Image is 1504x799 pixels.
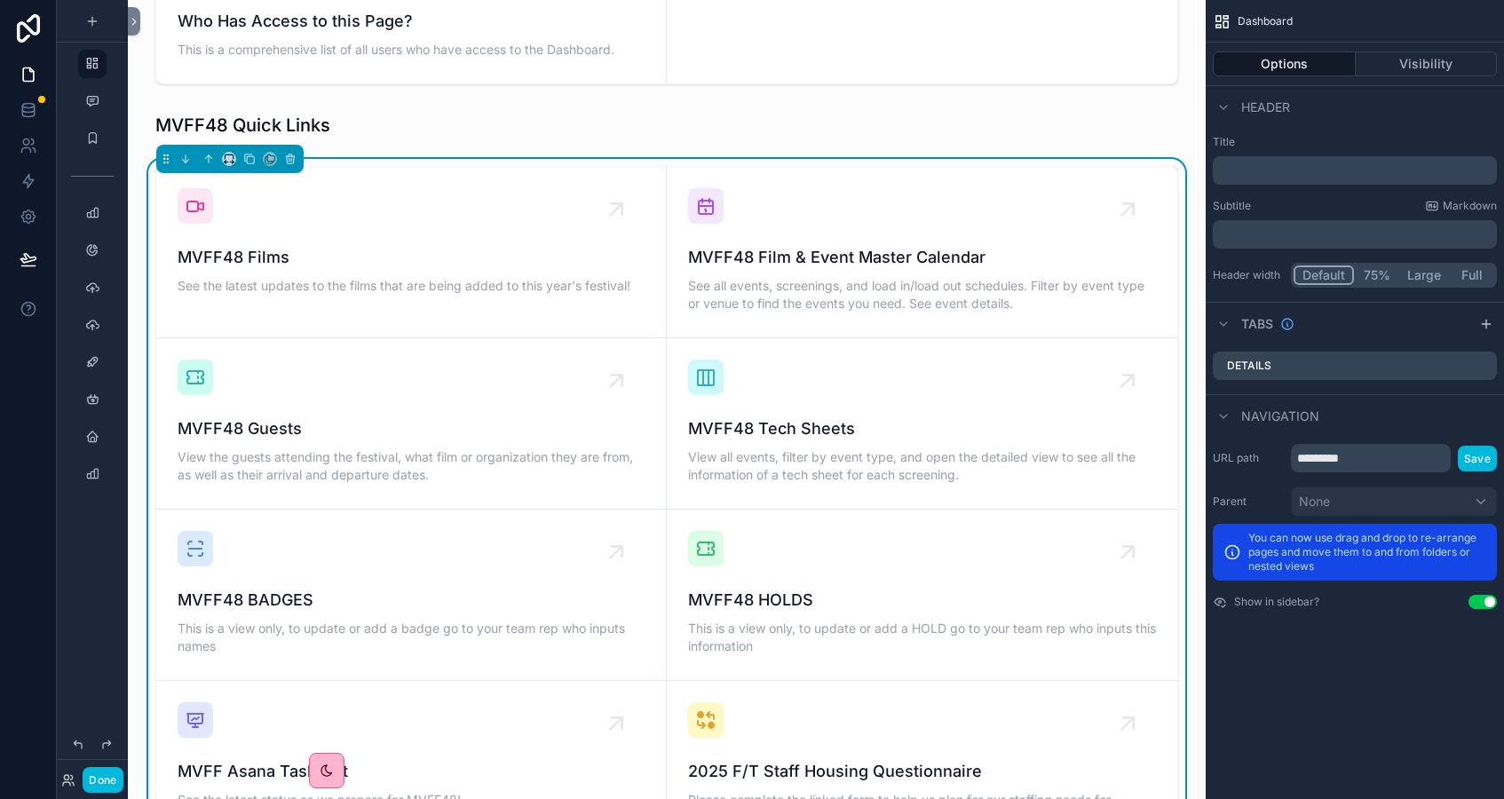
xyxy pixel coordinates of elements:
[688,620,1156,655] span: This is a view only, to update or add a HOLD go to your team rep who inputs this information
[667,510,1177,681] a: MVFF48 HOLDSThis is a view only, to update or add a HOLD go to your team rep who inputs this info...
[178,416,645,441] span: MVFF48 Guests
[178,448,645,484] span: View the guests attending the festival, what film or organization they are from, as well as their...
[1449,265,1494,285] button: Full
[1213,494,1284,509] label: Parent
[1241,407,1319,425] span: Navigation
[1213,199,1251,213] label: Subtitle
[1227,359,1271,373] label: Details
[1241,99,1290,116] span: Header
[1213,268,1284,282] label: Header width
[667,338,1177,510] a: MVFF48 Tech SheetsView all events, filter by event type, and open the detailed view to see all th...
[688,277,1156,312] span: See all events, screenings, and load in/load out schedules. Filter by event type or venue to find...
[156,338,667,510] a: MVFF48 GuestsView the guests attending the festival, what film or organization they are from, as ...
[1213,135,1497,149] label: Title
[156,510,667,681] a: MVFF48 BADGESThis is a view only, to update or add a badge go to your team rep who inputs names
[1238,14,1293,28] span: Dashboard
[1294,265,1354,285] button: Default
[688,759,1156,784] span: 2025 F/T Staff Housing Questionnaire
[1299,493,1330,510] span: None
[1399,265,1449,285] button: Large
[1213,156,1497,185] div: scrollable content
[1213,220,1497,249] div: scrollable content
[688,245,1156,270] span: MVFF48 Film & Event Master Calendar
[688,448,1156,484] span: View all events, filter by event type, and open the detailed view to see all the information of a...
[178,620,645,655] span: This is a view only, to update or add a badge go to your team rep who inputs names
[688,588,1156,613] span: MVFF48 HOLDS
[83,767,123,793] button: Done
[1234,595,1319,609] label: Show in sidebar?
[1291,487,1497,517] button: None
[1425,199,1497,213] a: Markdown
[1356,51,1498,76] button: Visibility
[667,167,1177,338] a: MVFF48 Film & Event Master CalendarSee all events, screenings, and load in/load out schedules. Fi...
[178,277,645,295] span: See the latest updates to the films that are being added to this year's festival!
[1213,451,1284,465] label: URL path
[1213,51,1356,76] button: Options
[178,588,645,613] span: MVFF48 BADGES
[688,416,1156,441] span: MVFF48 Tech Sheets
[1443,199,1497,213] span: Markdown
[1248,531,1486,574] p: You can now use drag and drop to re-arrange pages and move them to and from folders or nested views
[178,245,645,270] span: MVFF48 Films
[1354,265,1399,285] button: 75%
[178,759,645,784] span: MVFF Asana Task List
[1241,315,1273,333] span: Tabs
[156,167,667,338] a: MVFF48 FilmsSee the latest updates to the films that are being added to this year's festival!
[1458,446,1497,471] button: Save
